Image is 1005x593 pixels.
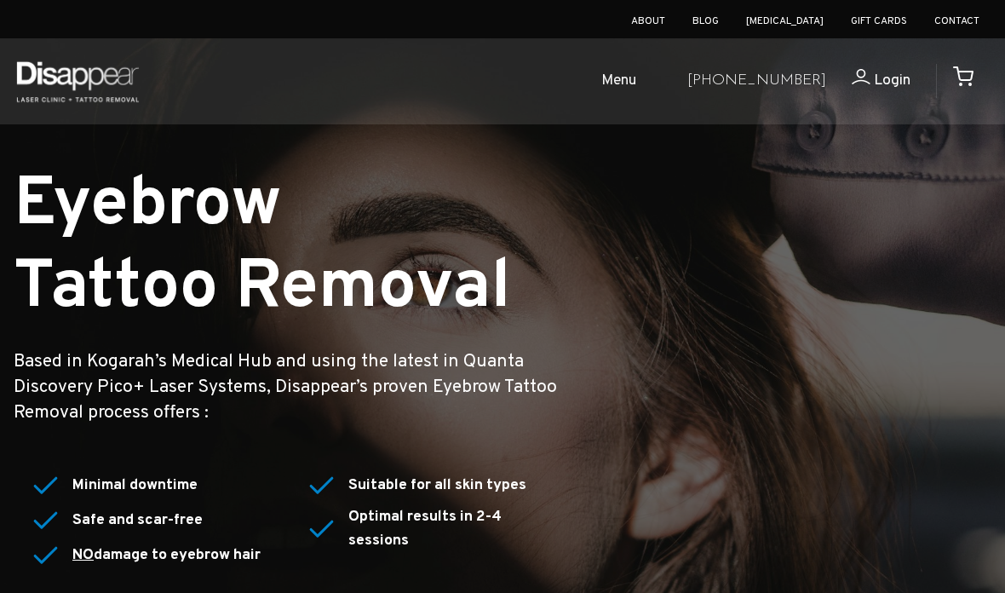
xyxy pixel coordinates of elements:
[874,71,910,90] span: Login
[542,55,674,109] a: Menu
[692,14,719,28] a: Blog
[826,69,910,94] a: Login
[72,545,261,565] strong: damage to eyebrow hair
[348,475,526,495] strong: Suitable for all skin types
[601,69,636,94] span: Menu
[72,475,198,495] strong: Minimal downtime
[155,55,674,109] ul: Open Mobile Menu
[14,350,557,424] big: Based in Kogarah’s Medical Hub and using the latest in Quanta Discovery Pico+ Laser Systems, Disa...
[348,507,502,551] strong: Optimal results in 2-4 sessions
[14,163,511,332] small: Eyebrow Tattoo Removal
[934,14,979,28] a: Contact
[851,14,907,28] a: Gift Cards
[687,69,826,94] a: [PHONE_NUMBER]
[72,545,94,565] u: NO
[746,14,824,28] a: [MEDICAL_DATA]
[72,510,203,530] strong: Safe and scar-free
[13,51,142,112] img: Disappear - Laser Clinic and Tattoo Removal Services in Sydney, Australia
[631,14,665,28] a: About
